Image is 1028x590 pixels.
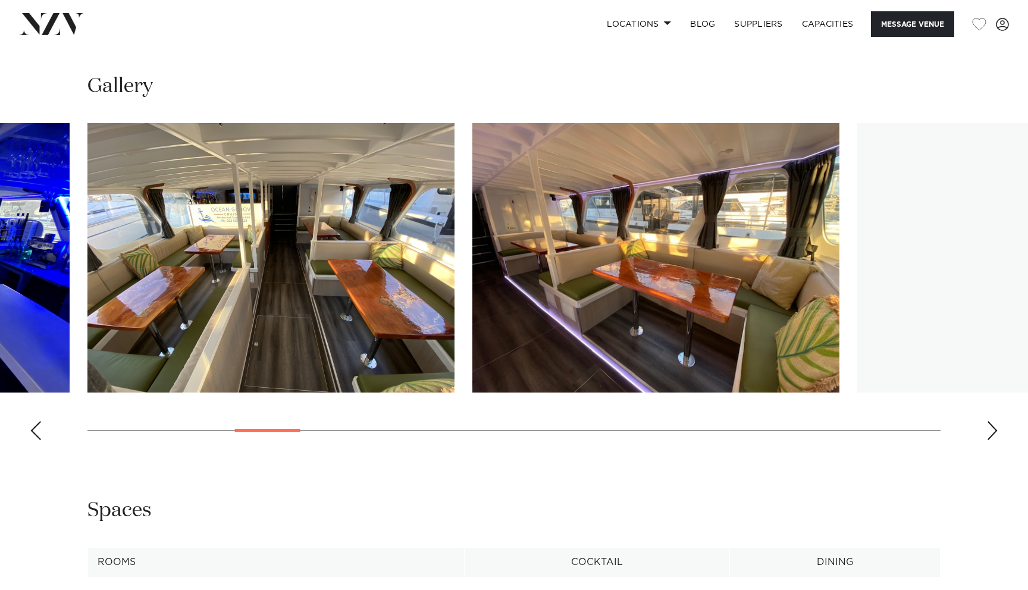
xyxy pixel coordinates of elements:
a: Capacities [792,11,863,37]
h2: Gallery [87,73,153,100]
th: Dining [730,548,941,577]
th: Rooms [88,548,465,577]
swiper-slide: 7 / 29 [472,123,839,393]
a: Locations [597,11,681,37]
a: BLOG [681,11,725,37]
h2: Spaces [87,497,152,524]
button: Message Venue [871,11,954,37]
a: SUPPLIERS [725,11,792,37]
img: nzv-logo.png [19,13,84,34]
th: Cocktail [464,548,730,577]
swiper-slide: 6 / 29 [87,123,455,393]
